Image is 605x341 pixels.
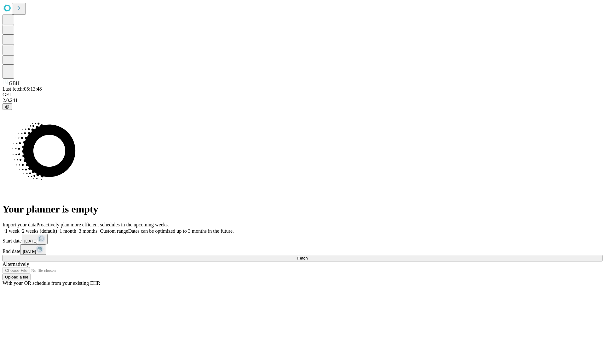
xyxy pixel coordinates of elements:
[20,244,46,255] button: [DATE]
[3,203,602,215] h1: Your planner is empty
[128,228,234,234] span: Dates can be optimized up to 3 months in the future.
[3,255,602,261] button: Fetch
[24,239,37,243] span: [DATE]
[3,244,602,255] div: End date
[5,228,20,234] span: 1 week
[22,234,48,244] button: [DATE]
[3,86,42,92] span: Last fetch: 05:13:48
[3,274,31,280] button: Upload a file
[79,228,97,234] span: 3 months
[9,81,20,86] span: GBH
[5,104,9,109] span: @
[37,222,169,227] span: Proactively plan more efficient schedules in the upcoming weeks.
[3,280,100,286] span: With your OR schedule from your existing EHR
[23,249,36,254] span: [DATE]
[100,228,128,234] span: Custom range
[3,261,29,267] span: Alternatively
[3,98,602,103] div: 2.0.241
[297,256,308,260] span: Fetch
[22,228,57,234] span: 2 weeks (default)
[60,228,76,234] span: 1 month
[3,222,37,227] span: Import your data
[3,234,602,244] div: Start date
[3,92,602,98] div: GEI
[3,103,12,110] button: @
